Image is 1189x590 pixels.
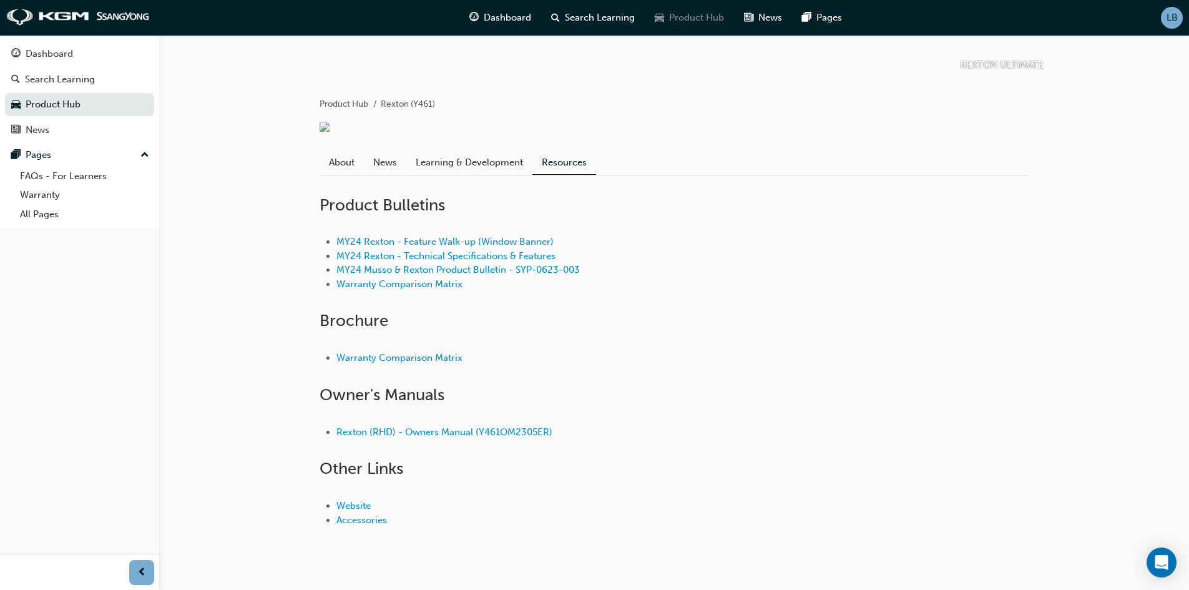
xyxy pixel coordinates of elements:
span: prev-icon [137,565,147,581]
div: Search Learning [25,72,95,87]
a: news-iconNews [734,5,792,31]
span: Product Hub [669,11,724,25]
button: Pages [5,144,154,167]
button: LB [1161,7,1183,29]
a: Website [336,500,371,511]
a: MY24 Rexton - Feature Walk-up (Window Banner) [336,236,554,247]
a: News [5,119,154,142]
a: Product Hub [320,99,368,109]
span: LB [1167,11,1178,25]
a: MY24 Musso & Rexton Product Bulletin - SYP-0623-003 [336,264,580,275]
a: Resources [532,150,596,175]
a: guage-iconDashboard [459,5,541,31]
span: guage-icon [469,10,479,26]
div: News [26,123,49,137]
span: car-icon [11,99,21,111]
span: Search Learning [565,11,635,25]
img: 04828ee3-2ca8-49b4-80df-1a5726fb3ab6.jpg [320,122,330,132]
a: Learning & Development [406,150,532,174]
a: Warranty [15,185,154,205]
div: Open Intercom Messenger [1147,548,1177,578]
span: up-icon [140,147,149,164]
span: pages-icon [802,10,811,26]
h2: Brochure [320,311,1029,331]
a: Warranty Comparison Matrix [336,352,462,363]
li: Rexton (Y461) [381,97,435,112]
button: DashboardSearch LearningProduct HubNews [5,40,154,144]
a: Accessories [336,514,387,526]
span: Dashboard [484,11,531,25]
div: Pages [26,148,51,162]
a: pages-iconPages [792,5,852,31]
a: About [320,150,364,174]
a: Search Learning [5,68,154,91]
a: search-iconSearch Learning [541,5,645,31]
span: pages-icon [11,150,21,161]
span: car-icon [655,10,664,26]
a: FAQs - For Learners [15,167,154,186]
h2: Owner ' s Manuals [320,385,1029,405]
img: kgm [6,9,150,26]
span: news-icon [11,125,21,136]
span: search-icon [551,10,560,26]
a: car-iconProduct Hub [645,5,734,31]
h2: Product Bulletins [320,195,1029,215]
span: news-icon [744,10,753,26]
span: Pages [816,11,842,25]
h2: Other Links [320,459,1029,479]
a: Product Hub [5,93,154,116]
a: News [364,150,406,174]
a: Warranty Comparison Matrix [336,278,462,290]
a: Dashboard [5,42,154,66]
a: All Pages [15,205,154,224]
div: Dashboard [26,47,73,61]
a: Rexton (RHD) - Owners Manual (Y461OM2305ER) [336,426,552,438]
span: guage-icon [11,49,21,60]
span: News [758,11,782,25]
p: REXTON ULTIMATE [960,58,1044,72]
a: MY24 Rexton - Technical Specifications & Features [336,250,555,262]
span: search-icon [11,74,20,86]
